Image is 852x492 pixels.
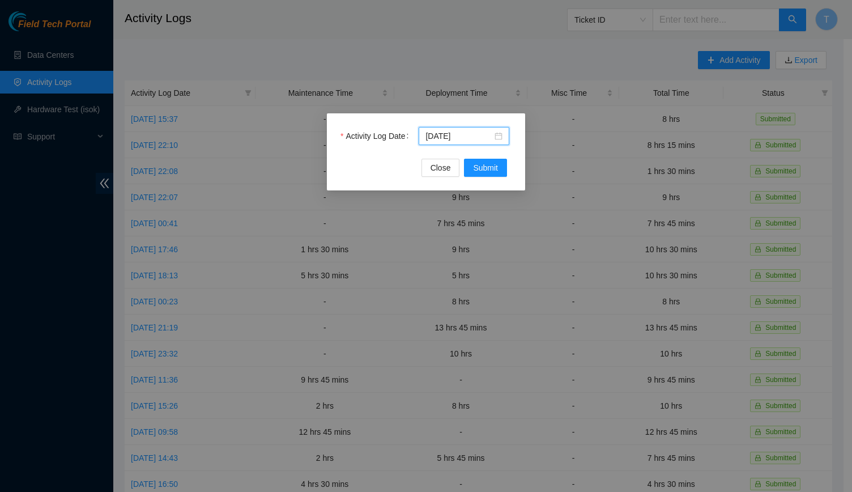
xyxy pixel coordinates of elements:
span: Close [431,162,451,174]
span: Submit [473,162,498,174]
button: Close [421,159,460,177]
label: Activity Log Date [340,127,413,145]
input: Activity Log Date [425,130,492,142]
button: Submit [464,159,507,177]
